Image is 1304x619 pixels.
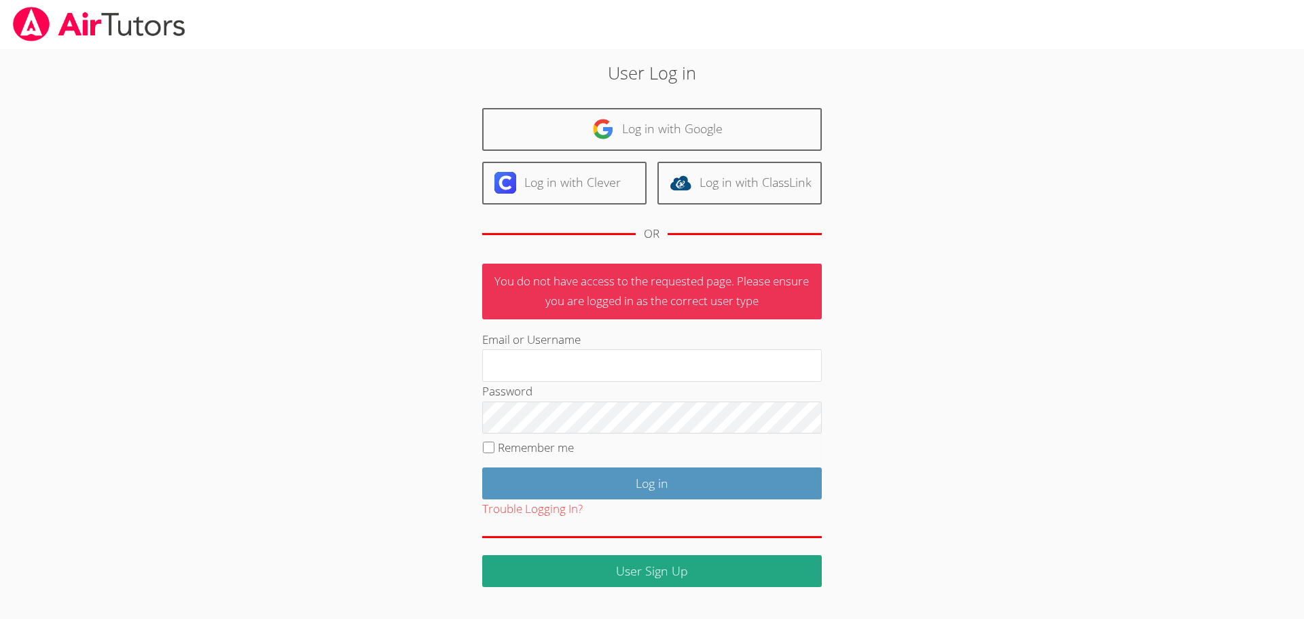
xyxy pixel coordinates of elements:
[12,7,187,41] img: airtutors_banner-c4298cdbf04f3fff15de1276eac7730deb9818008684d7c2e4769d2f7ddbe033.png
[498,440,574,455] label: Remember me
[670,172,691,194] img: classlink-logo-d6bb404cc1216ec64c9a2012d9dc4662098be43eaf13dc465df04b49fa7ab582.svg
[644,224,659,244] div: OR
[592,118,614,140] img: google-logo-50288ca7cdecda66e5e0955fdab243c47b7ad437acaf1139b6f446037453330a.svg
[494,172,516,194] img: clever-logo-6eab21bc6e7a338710f1a6ff85c0baf02591cd810cc4098c63d3a4b26e2feb20.svg
[482,467,822,499] input: Log in
[482,499,583,519] button: Trouble Logging In?
[482,108,822,151] a: Log in with Google
[482,162,647,205] a: Log in with Clever
[482,383,532,399] label: Password
[657,162,822,205] a: Log in with ClassLink
[482,555,822,587] a: User Sign Up
[482,332,581,347] label: Email or Username
[300,60,1004,86] h2: User Log in
[482,264,822,319] p: You do not have access to the requested page. Please ensure you are logged in as the correct user...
